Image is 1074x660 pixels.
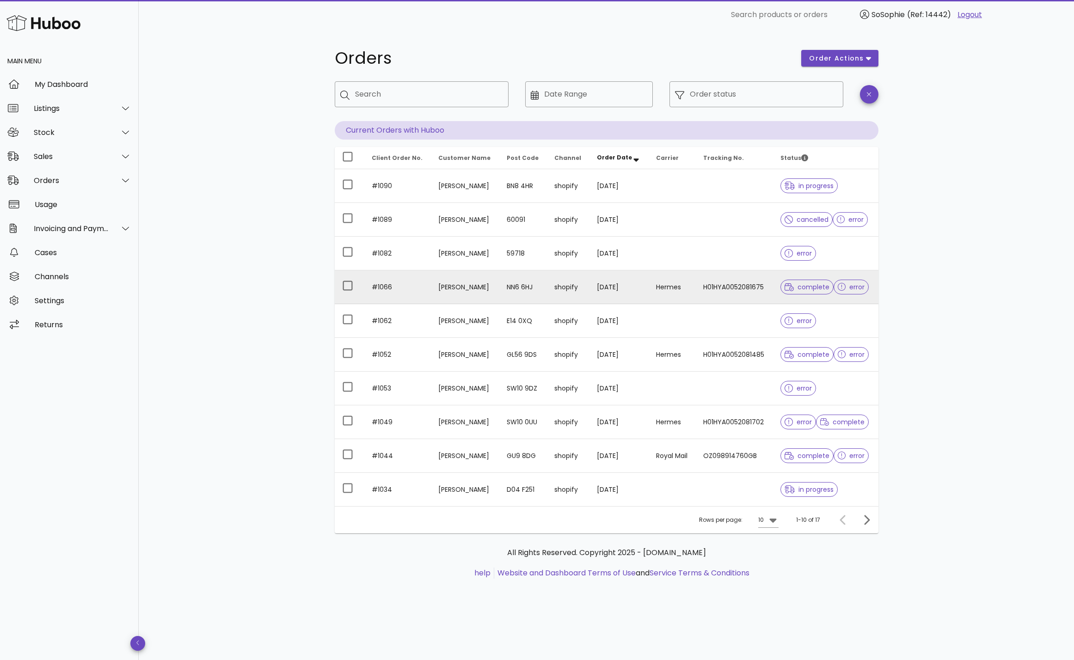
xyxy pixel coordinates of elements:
td: D04 F251 [499,473,547,506]
a: Website and Dashboard Terms of Use [497,568,636,578]
td: #1082 [364,237,431,270]
span: Post Code [507,154,539,162]
th: Customer Name [431,147,499,169]
th: Status [773,147,878,169]
td: #1062 [364,304,431,338]
td: [DATE] [589,473,649,506]
span: error [785,385,812,391]
td: [DATE] [589,169,649,203]
a: Logout [957,9,982,20]
span: error [838,452,865,459]
td: #1049 [364,405,431,439]
span: error [785,419,812,425]
li: and [494,568,749,579]
div: Returns [35,320,131,329]
div: Usage [35,200,131,209]
div: My Dashboard [35,80,131,89]
div: Sales [34,152,109,161]
span: error [785,250,812,257]
td: [PERSON_NAME] [431,270,499,304]
th: Tracking No. [696,147,773,169]
td: shopify [547,304,589,338]
span: Carrier [656,154,679,162]
td: [PERSON_NAME] [431,237,499,270]
span: SoSophie [871,9,905,20]
span: cancelled [785,216,829,223]
span: complete [785,351,829,358]
span: error [785,318,812,324]
td: #1053 [364,372,431,405]
button: Next page [858,512,875,528]
td: [PERSON_NAME] [431,372,499,405]
td: shopify [547,405,589,439]
td: Hermes [649,405,696,439]
span: complete [785,452,829,459]
td: [PERSON_NAME] [431,169,499,203]
td: [DATE] [589,270,649,304]
div: Settings [35,296,131,305]
span: Client Order No. [372,154,423,162]
td: shopify [547,169,589,203]
div: 10 [758,516,764,524]
th: Post Code [499,147,547,169]
td: [PERSON_NAME] [431,203,499,237]
span: complete [785,284,829,290]
td: NN6 6HJ [499,270,547,304]
td: [PERSON_NAME] [431,304,499,338]
span: error [837,216,864,223]
td: 59718 [499,237,547,270]
span: error [838,351,865,358]
td: GU9 8DG [499,439,547,473]
td: #1034 [364,473,431,506]
td: [DATE] [589,439,649,473]
h1: Orders [335,50,791,67]
td: Royal Mail [649,439,696,473]
td: shopify [547,473,589,506]
img: Huboo Logo [6,13,80,33]
span: Tracking No. [703,154,744,162]
td: 60091 [499,203,547,237]
td: shopify [547,237,589,270]
div: 1-10 of 17 [796,516,820,524]
span: Order Date [597,153,632,161]
td: H01HYA0052081702 [696,405,773,439]
td: #1090 [364,169,431,203]
span: complete [820,419,865,425]
td: OZ098914760GB [696,439,773,473]
div: Cases [35,248,131,257]
div: Channels [35,272,131,281]
th: Order Date: Sorted descending. Activate to remove sorting. [589,147,649,169]
th: Carrier [649,147,696,169]
td: E14 0XQ [499,304,547,338]
div: 10Rows per page: [758,513,779,527]
span: (Ref: 14442) [907,9,951,20]
td: shopify [547,439,589,473]
span: Status [780,154,808,162]
td: [DATE] [589,338,649,372]
div: Orders [34,176,109,185]
td: GL56 9DS [499,338,547,372]
td: [PERSON_NAME] [431,473,499,506]
div: Stock [34,128,109,137]
span: order actions [809,54,864,63]
span: in progress [785,183,834,189]
td: [DATE] [589,203,649,237]
span: in progress [785,486,834,493]
th: Client Order No. [364,147,431,169]
td: BN8 4HR [499,169,547,203]
td: [DATE] [589,372,649,405]
td: shopify [547,203,589,237]
td: #1066 [364,270,431,304]
span: Channel [554,154,581,162]
td: shopify [547,372,589,405]
td: [DATE] [589,304,649,338]
td: H01HYA0052081485 [696,338,773,372]
td: [PERSON_NAME] [431,439,499,473]
div: Invoicing and Payments [34,224,109,233]
td: [DATE] [589,405,649,439]
td: shopify [547,338,589,372]
td: Hermes [649,270,696,304]
span: error [838,284,865,290]
p: Current Orders with Huboo [335,121,878,140]
td: H01HYA0052081675 [696,270,773,304]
